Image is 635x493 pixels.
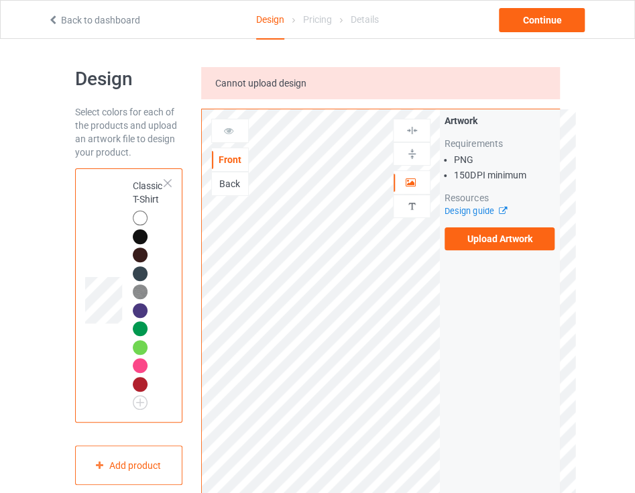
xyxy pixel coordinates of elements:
div: Continue [499,8,585,32]
img: svg%3E%0A [406,200,418,213]
div: Back [212,177,248,190]
div: Artwork [445,114,555,127]
img: svg%3E%0A [406,148,418,160]
div: Pricing [303,1,332,38]
div: Classic T-Shirt [75,168,182,423]
span: Cannot upload design [215,78,306,89]
a: Back to dashboard [48,15,140,25]
div: Select colors for each of the products and upload an artwork file to design your product. [75,105,182,159]
label: Upload Artwork [445,227,555,250]
div: Add product [75,445,182,485]
div: Resources [445,191,555,205]
div: Front [212,153,248,166]
div: Requirements [445,137,555,150]
div: Classic T-Shirt [133,179,165,405]
div: Details [351,1,379,38]
img: heather_texture.png [133,284,148,299]
div: Design [256,1,284,40]
li: 150 DPI minimum [454,168,555,182]
h1: Design [75,67,182,91]
img: svg%3E%0A [406,124,418,137]
img: svg+xml;base64,PD94bWwgdmVyc2lvbj0iMS4wIiBlbmNvZGluZz0iVVRGLTgiPz4KPHN2ZyB3aWR0aD0iMjJweCIgaGVpZ2... [133,395,148,410]
a: Design guide [445,206,506,216]
li: PNG [454,153,555,166]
